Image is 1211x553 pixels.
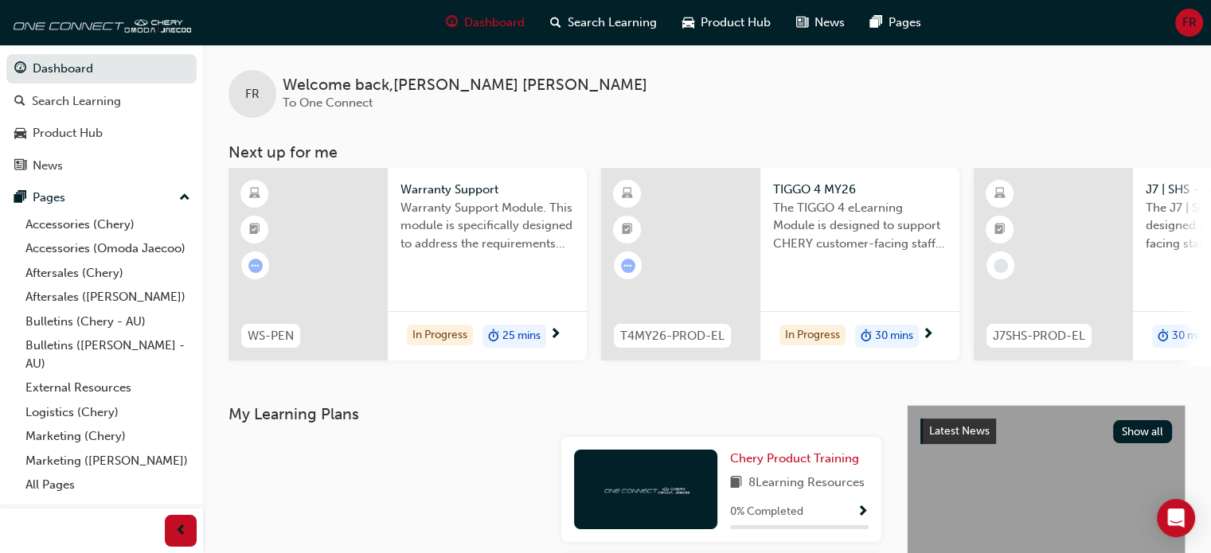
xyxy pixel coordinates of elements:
div: Search Learning [32,92,121,111]
span: learningRecordVerb_ATTEMPT-icon [248,259,263,273]
span: news-icon [14,159,26,173]
span: book-icon [730,473,742,493]
a: Product Hub [6,119,197,148]
span: booktick-icon [622,220,633,240]
span: Latest News [929,424,990,438]
button: Pages [6,183,197,212]
div: Product Hub [33,124,103,142]
span: J7SHS-PROD-EL [993,327,1085,345]
span: 30 mins [875,327,913,345]
span: 8 Learning Resources [748,473,865,493]
span: To One Connect [283,95,373,110]
span: news-icon [796,13,808,33]
a: Marketing ([PERSON_NAME]) [19,449,197,473]
span: Search Learning [568,14,657,32]
a: Accessories (Omoda Jaecoo) [19,236,197,261]
a: Bulletins ([PERSON_NAME] - AU) [19,333,197,376]
a: News [6,151,197,181]
span: Dashboard [464,14,525,32]
span: booktick-icon [994,220,1006,240]
span: guage-icon [14,62,26,76]
span: The TIGGO 4 eLearning Module is designed to support CHERY customer-facing staff with the product ... [773,199,947,253]
span: FR [245,85,260,103]
span: learningResourceType_ELEARNING-icon [622,184,633,204]
span: learningRecordVerb_ATTEMPT-icon [621,259,635,273]
span: Warranty Support [400,181,574,199]
span: Pages [889,14,921,32]
a: guage-iconDashboard [433,6,537,39]
span: 25 mins [502,327,541,345]
span: next-icon [549,328,561,342]
a: car-iconProduct Hub [670,6,783,39]
button: FR [1175,9,1203,37]
a: Accessories (Chery) [19,212,197,237]
button: Show Progress [857,502,869,522]
span: 0 % Completed [730,503,803,521]
a: search-iconSearch Learning [537,6,670,39]
a: Aftersales ([PERSON_NAME]) [19,285,197,310]
a: T4MY26-PROD-ELTIGGO 4 MY26The TIGGO 4 eLearning Module is designed to support CHERY customer-faci... [601,168,959,360]
span: prev-icon [175,521,187,541]
a: WS-PENWarranty SupportWarranty Support Module. This module is specifically designed to address th... [229,168,587,360]
a: Logistics (Chery) [19,400,197,425]
span: FR [1182,14,1197,32]
button: Show all [1113,420,1173,443]
a: Latest NewsShow all [920,419,1172,444]
img: oneconnect [602,481,689,497]
span: up-icon [179,188,190,208]
span: WS-PEN [248,327,294,345]
span: guage-icon [446,13,458,33]
a: All Pages [19,473,197,497]
span: Chery Product Training [730,451,859,465]
a: pages-iconPages [857,6,934,39]
span: pages-icon [14,191,26,205]
span: learningResourceType_ELEARNING-icon [249,184,260,204]
a: Search Learning [6,87,197,116]
h3: Next up for me [203,143,1211,162]
button: DashboardSearch LearningProduct HubNews [6,51,197,183]
span: search-icon [14,95,25,109]
span: Welcome back , [PERSON_NAME] [PERSON_NAME] [283,76,647,95]
span: learningResourceType_ELEARNING-icon [994,184,1006,204]
span: T4MY26-PROD-EL [620,327,725,345]
div: In Progress [779,325,846,346]
a: news-iconNews [783,6,857,39]
span: booktick-icon [249,220,260,240]
div: Open Intercom Messenger [1157,499,1195,537]
img: oneconnect [8,6,191,38]
a: Aftersales (Chery) [19,261,197,286]
a: Chery Product Training [730,450,865,468]
span: News [814,14,845,32]
span: car-icon [682,13,694,33]
span: duration-icon [488,326,499,347]
div: In Progress [407,325,473,346]
a: Dashboard [6,54,197,84]
a: Bulletins (Chery - AU) [19,310,197,334]
span: Product Hub [701,14,771,32]
span: next-icon [922,328,934,342]
span: duration-icon [861,326,872,347]
span: duration-icon [1158,326,1169,347]
span: learningRecordVerb_NONE-icon [994,259,1008,273]
span: car-icon [14,127,26,141]
span: TIGGO 4 MY26 [773,181,947,199]
span: search-icon [550,13,561,33]
a: Marketing (Chery) [19,424,197,449]
span: Warranty Support Module. This module is specifically designed to address the requirements and pro... [400,199,574,253]
h3: My Learning Plans [229,405,881,423]
a: External Resources [19,376,197,400]
span: Show Progress [857,505,869,520]
div: Pages [33,189,65,207]
span: 30 mins [1172,327,1210,345]
div: News [33,157,63,175]
span: pages-icon [870,13,882,33]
